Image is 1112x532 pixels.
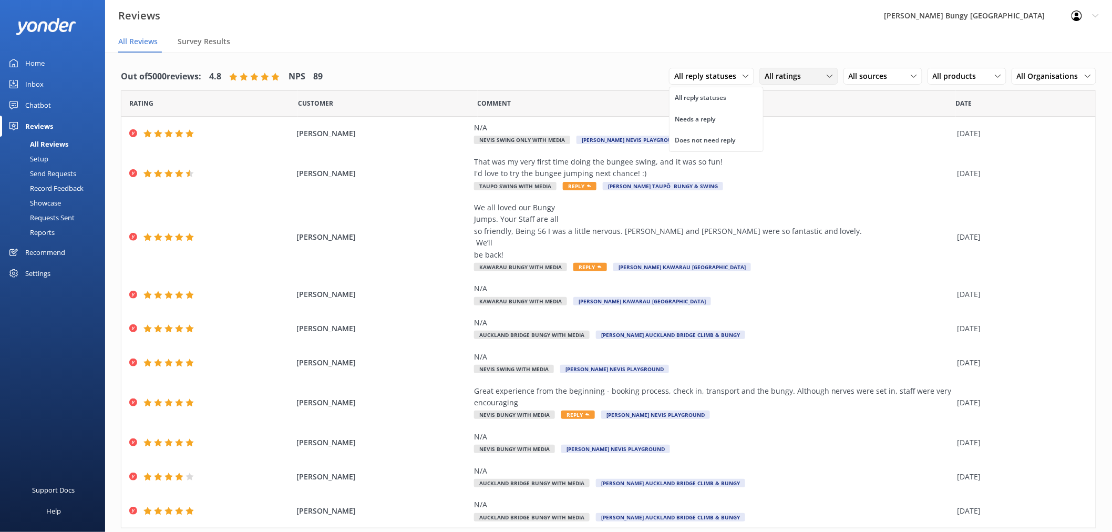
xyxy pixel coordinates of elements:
div: Chatbot [25,95,51,116]
div: We all loved our Bungy Jumps. Your Staff are all so friendly, Being 56 I was a little nervous. [P... [474,202,952,261]
span: [PERSON_NAME] [296,128,469,139]
span: [PERSON_NAME] Kawarau [GEOGRAPHIC_DATA] [573,297,711,305]
div: [DATE] [957,128,1083,139]
div: N/A [474,317,952,329]
span: [PERSON_NAME] Kawarau [GEOGRAPHIC_DATA] [613,263,751,271]
span: Auckland Bridge Bungy with Media [474,513,590,521]
div: N/A [474,499,952,510]
div: Showcase [6,196,61,210]
span: Date [956,98,972,108]
span: Nevis Bungy with Media [474,411,555,419]
span: Question [478,98,511,108]
div: N/A [474,431,952,443]
span: All ratings [765,70,807,82]
span: [PERSON_NAME] Auckland Bridge Climb & Bungy [596,479,745,487]
span: Reply [561,411,595,419]
div: [DATE] [957,471,1083,483]
span: Nevis Swing with Media [474,365,554,373]
span: All Organisations [1017,70,1085,82]
span: All sources [849,70,894,82]
div: Support Docs [33,479,75,500]
div: Reports [6,225,55,240]
span: Date [129,98,153,108]
span: [PERSON_NAME] Taupō Bungy & Swing [603,182,723,190]
span: Auckland Bridge Bungy with Media [474,331,590,339]
div: [DATE] [957,397,1083,408]
div: That was my very first time doing the bungee swing, and it was so fun! I'd love to try the bungee... [474,156,952,180]
a: Record Feedback [6,181,105,196]
div: [DATE] [957,505,1083,517]
span: [PERSON_NAME] [296,323,469,334]
div: [DATE] [957,437,1083,448]
div: Setup [6,151,48,166]
div: Great experience from the beginning - booking process, check in, transport and the bungy. Althoug... [474,385,952,409]
div: Recommend [25,242,65,263]
span: Reply [563,182,596,190]
span: All Reviews [118,36,158,47]
div: Reviews [25,116,53,137]
div: Help [46,500,61,521]
span: Kawarau Bungy with Media [474,263,567,271]
span: [PERSON_NAME] Nevis Playground [560,365,669,373]
span: [PERSON_NAME] [296,231,469,243]
span: Kawarau Bungy with Media [474,297,567,305]
a: Requests Sent [6,210,105,225]
span: [PERSON_NAME] [296,471,469,483]
div: N/A [474,465,952,477]
span: [PERSON_NAME] [296,357,469,369]
span: [PERSON_NAME] Auckland Bridge Climb & Bungy [596,331,745,339]
a: All Reviews [6,137,105,151]
span: Survey Results [178,36,230,47]
span: All products [933,70,983,82]
h4: 4.8 [209,70,221,84]
span: Date [298,98,333,108]
h4: NPS [289,70,305,84]
span: [PERSON_NAME] [296,505,469,517]
h4: 89 [313,70,323,84]
div: N/A [474,351,952,363]
div: [DATE] [957,323,1083,334]
span: Nevis Swing Only with Media [474,136,570,144]
h3: Reviews [118,7,160,24]
div: Does not need reply [675,135,735,146]
span: [PERSON_NAME] Nevis Playground [576,136,685,144]
span: [PERSON_NAME] [296,397,469,408]
div: [DATE] [957,231,1083,243]
span: Taupo Swing with Media [474,182,557,190]
span: Auckland Bridge Bungy with Media [474,479,590,487]
a: Reports [6,225,105,240]
span: [PERSON_NAME] [296,289,469,300]
span: [PERSON_NAME] Auckland Bridge Climb & Bungy [596,513,745,521]
span: All reply statuses [674,70,743,82]
img: yonder-white-logo.png [16,18,76,35]
div: Record Feedback [6,181,84,196]
div: Home [25,53,45,74]
a: Setup [6,151,105,166]
div: N/A [474,122,952,134]
div: [DATE] [957,168,1083,179]
div: All reply statuses [675,93,726,103]
div: Send Requests [6,166,76,181]
h4: Out of 5000 reviews: [121,70,201,84]
span: Reply [573,263,607,271]
div: Requests Sent [6,210,75,225]
span: Nevis Bungy with Media [474,445,555,453]
a: Send Requests [6,166,105,181]
div: [DATE] [957,289,1083,300]
span: [PERSON_NAME] [296,437,469,448]
div: N/A [474,283,952,294]
span: [PERSON_NAME] Nevis Playground [601,411,710,419]
div: All Reviews [6,137,68,151]
span: [PERSON_NAME] [296,168,469,179]
div: Settings [25,263,50,284]
a: Showcase [6,196,105,210]
div: Inbox [25,74,44,95]
div: Needs a reply [675,114,715,125]
span: [PERSON_NAME] Nevis Playground [561,445,670,453]
div: [DATE] [957,357,1083,369]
